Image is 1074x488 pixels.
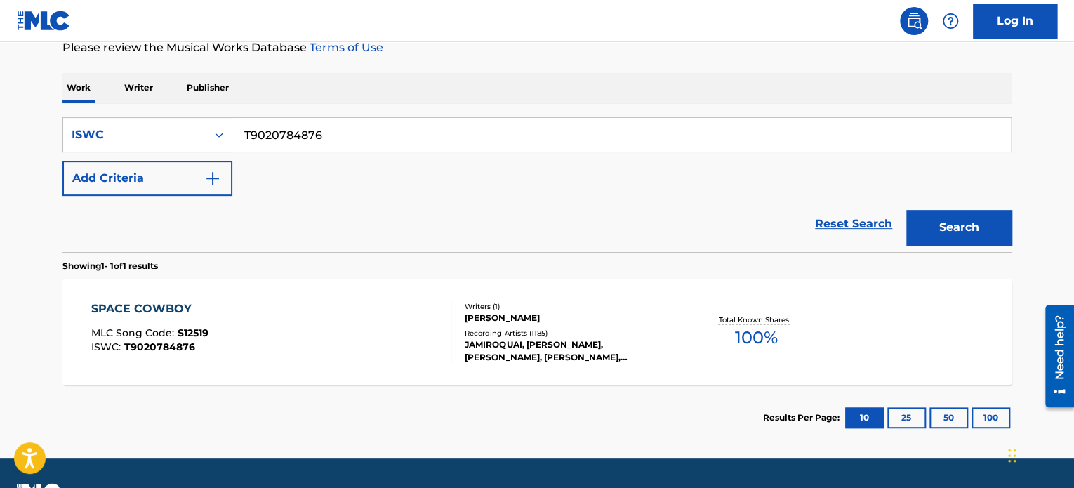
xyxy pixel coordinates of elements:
[906,210,1012,245] button: Search
[887,407,926,428] button: 25
[62,279,1012,385] a: SPACE COWBOYMLC Song Code:S12519ISWC:T9020784876Writers (1)[PERSON_NAME]Recording Artists (1185)J...
[62,260,158,272] p: Showing 1 - 1 of 1 results
[91,341,124,353] span: ISWC :
[178,327,208,339] span: S12519
[972,407,1010,428] button: 100
[845,407,884,428] button: 10
[204,170,221,187] img: 9d2ae6d4665cec9f34b9.svg
[62,73,95,103] p: Work
[1004,421,1074,488] iframe: Chat Widget
[91,327,178,339] span: MLC Song Code :
[900,7,928,35] a: Public Search
[1035,300,1074,413] iframe: Resource Center
[734,325,777,350] span: 100 %
[906,13,922,29] img: search
[718,315,793,325] p: Total Known Shares:
[942,13,959,29] img: help
[183,73,233,103] p: Publisher
[465,338,677,364] div: JAMIROQUAI, [PERSON_NAME], [PERSON_NAME], [PERSON_NAME],[PERSON_NAME], [PERSON_NAME]
[808,209,899,239] a: Reset Search
[465,312,677,324] div: [PERSON_NAME]
[465,301,677,312] div: Writers ( 1 )
[929,407,968,428] button: 50
[763,411,843,424] p: Results Per Page:
[62,117,1012,252] form: Search Form
[17,11,71,31] img: MLC Logo
[120,73,157,103] p: Writer
[62,161,232,196] button: Add Criteria
[465,328,677,338] div: Recording Artists ( 1185 )
[124,341,195,353] span: T9020784876
[62,39,1012,56] p: Please review the Musical Works Database
[1008,435,1016,477] div: Drag
[91,301,208,317] div: SPACE COWBOY
[307,41,383,54] a: Terms of Use
[973,4,1057,39] a: Log In
[936,7,964,35] div: Help
[72,126,198,143] div: ISWC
